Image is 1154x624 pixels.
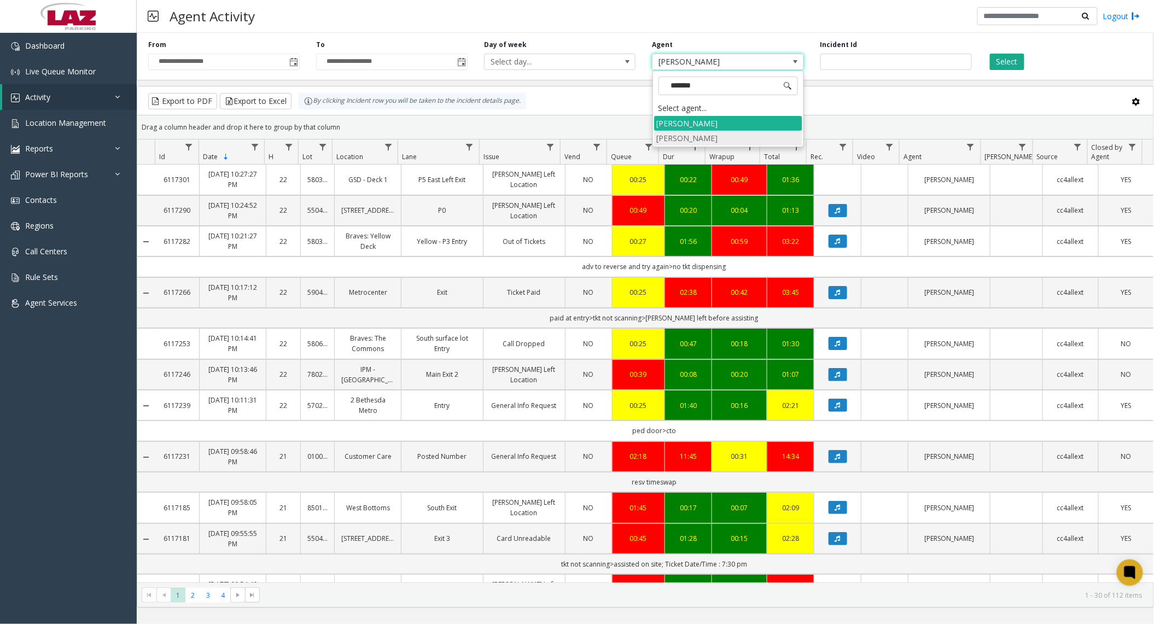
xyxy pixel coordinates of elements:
[584,370,594,379] span: NO
[619,236,658,247] a: 00:27
[1105,174,1147,185] a: YES
[408,369,476,380] a: Main Exit 2
[1050,174,1091,185] a: cc4allext
[774,451,807,462] div: 14:34
[273,205,294,215] a: 22
[1015,139,1030,154] a: Parker Filter Menu
[11,248,20,256] img: 'icon'
[171,588,185,603] span: Page 1
[273,236,294,247] a: 22
[915,451,983,462] a: [PERSON_NAME]
[1070,139,1085,154] a: Source Filter Menu
[137,118,1153,137] div: Drag a column header and drop it here to group by that column
[185,588,200,603] span: Page 2
[572,205,605,215] a: NO
[245,587,260,603] span: Go to the last page
[652,40,673,50] label: Agent
[1132,10,1140,22] img: logout
[672,533,705,544] a: 01:28
[719,236,760,247] a: 00:59
[307,369,328,380] a: 780291
[490,400,558,411] a: General Info Request
[915,369,983,380] a: [PERSON_NAME]
[341,333,394,354] a: Braves: The Commons
[206,395,259,416] a: [DATE] 10:11:31 PM
[915,533,983,544] a: [PERSON_NAME]
[572,287,605,298] a: NO
[774,205,807,215] a: 01:13
[307,533,328,544] a: 550461
[652,54,773,69] span: [PERSON_NAME]
[148,3,159,30] img: pageIcon
[663,152,674,161] span: Dur
[490,579,558,600] a: [PERSON_NAME] Left Location
[341,287,394,298] a: Metrocenter
[159,152,165,161] span: Id
[572,503,605,513] a: NO
[584,503,594,512] span: NO
[774,174,807,185] a: 01:36
[774,236,807,247] a: 03:22
[307,174,328,185] a: 580331
[619,205,658,215] a: 00:49
[490,364,558,385] a: [PERSON_NAME] Left Location
[206,333,259,354] a: [DATE] 10:14:41 PM
[572,533,605,544] a: NO
[203,152,218,161] span: Date
[1121,370,1131,379] span: NO
[307,339,328,349] a: 580666
[220,93,292,109] button: Export to Excel
[915,287,983,298] a: [PERSON_NAME]
[915,400,983,411] a: [PERSON_NAME]
[672,174,705,185] div: 00:22
[915,205,983,215] a: [PERSON_NAME]
[1050,287,1091,298] a: cc4allext
[484,40,527,50] label: Day of week
[304,97,313,106] img: infoIcon.svg
[584,339,594,348] span: NO
[490,533,558,544] a: Card Unreadable
[572,174,605,185] a: NO
[774,503,807,513] div: 02:09
[774,369,807,380] div: 01:07
[672,369,705,380] a: 00:08
[672,451,705,462] a: 11:45
[403,152,417,161] span: Lane
[543,139,558,154] a: Issue Filter Menu
[619,451,658,462] a: 02:18
[408,451,476,462] a: Posted Number
[307,236,328,247] a: 580348
[1121,206,1131,215] span: YES
[584,452,594,461] span: NO
[25,220,54,231] span: Regions
[1050,369,1091,380] a: cc4allext
[619,400,658,411] div: 00:25
[408,236,476,247] a: Yellow - P3 Entry
[719,503,760,513] a: 00:07
[584,206,594,215] span: NO
[719,369,760,380] a: 00:20
[408,174,476,185] a: P5 East Left Exit
[672,236,705,247] a: 01:56
[564,152,580,161] span: Vend
[1121,503,1131,512] span: YES
[483,152,499,161] span: Issue
[719,287,760,298] div: 00:42
[206,200,259,221] a: [DATE] 10:24:52 PM
[206,528,259,549] a: [DATE] 09:55:55 PM
[1050,400,1091,411] a: cc4allext
[25,298,77,308] span: Agent Services
[1105,503,1147,513] a: YES
[25,40,65,51] span: Dashboard
[206,579,259,600] a: [DATE] 09:54:49 PM
[408,400,476,411] a: Entry
[206,231,259,252] a: [DATE] 10:21:27 PM
[11,222,20,231] img: 'icon'
[1121,452,1131,461] span: NO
